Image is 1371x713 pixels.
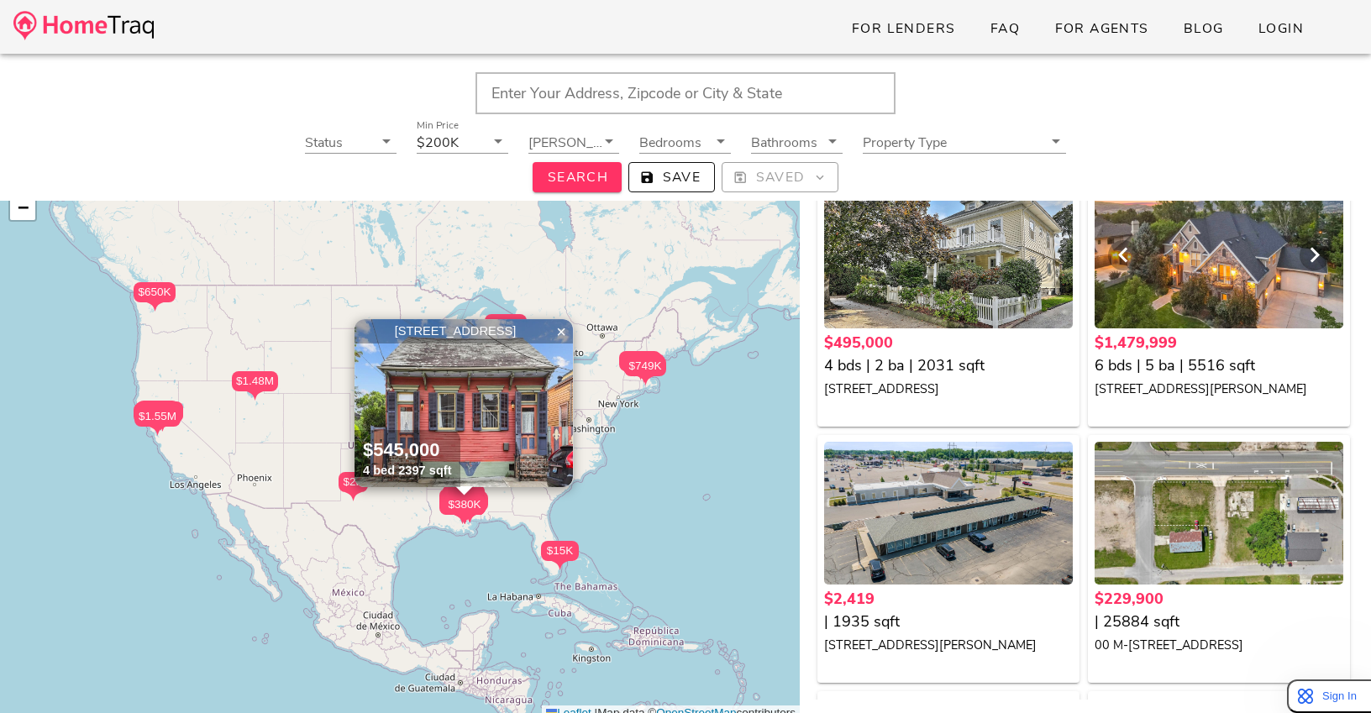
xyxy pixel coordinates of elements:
[549,319,574,344] a: Close popup
[339,472,368,492] div: $2K
[134,403,180,423] div: $2.44M
[751,131,843,153] div: Bathrooms
[363,463,452,479] div: 4 bed 2397 sqft
[446,491,488,521] div: $274K
[1244,13,1317,44] a: Login
[824,588,1073,656] a: $2,419 | 1935 sqft [STREET_ADDRESS][PERSON_NAME]
[146,302,164,312] img: triPin.png
[232,371,278,391] div: $1.48M
[355,319,573,487] img: 1.jpg
[824,588,1073,611] div: $2,419
[417,135,459,150] div: $200K
[990,19,1021,38] span: FAQ
[824,332,1073,400] a: $495,000 4 bds | 2 ba | 2031 sqft [STREET_ADDRESS]
[624,356,666,376] div: $749K
[637,376,654,385] img: triPin.png
[134,406,181,436] div: $1.55M
[1095,332,1343,354] div: $1,479,999
[1095,588,1343,611] div: $229,900
[443,489,485,518] div: $885K
[444,488,486,517] div: $280K
[141,402,183,432] div: $815K
[1095,588,1343,656] a: $229,900 | 25884 sqft 00 M-[STREET_ADDRESS]
[456,489,486,509] div: $4K
[344,492,362,501] img: triPin.png
[622,354,664,374] div: $495K
[444,495,486,524] div: $380K
[135,402,177,432] div: $599K
[1300,240,1330,270] button: Next visual
[137,401,179,421] div: $410K
[134,406,181,427] div: $1.55M
[355,319,574,487] a: [STREET_ADDRESS] $545,000 4 bed 2397 sqft
[444,495,486,515] div: $380K
[851,19,956,38] span: For Lenders
[339,472,368,501] div: $2K
[824,380,939,397] small: [STREET_ADDRESS]
[1053,19,1148,38] span: For Agents
[736,168,823,186] span: Saved
[475,72,896,114] input: Enter Your Address, Zipcode or City & State
[417,119,459,132] label: Min Price
[134,282,176,312] div: $650K
[1095,637,1243,653] small: 00 M-[STREET_ADDRESS]
[541,541,579,570] div: $15K
[628,162,715,192] button: Save
[149,427,166,436] img: triPin.png
[1183,19,1224,38] span: Blog
[444,494,486,523] div: $545K
[838,13,969,44] a: For Lenders
[824,354,1073,377] div: 4 bds | 2 ba | 2031 sqft
[722,162,838,192] button: Saved
[824,332,1073,354] div: $495,000
[976,13,1034,44] a: FAQ
[1258,19,1304,38] span: Login
[1169,13,1237,44] a: Blog
[824,611,1073,633] div: | 1935 sqft
[556,322,566,341] span: ×
[305,131,397,153] div: Status
[1040,13,1162,44] a: For Agents
[232,371,278,401] div: $1.48M
[359,323,569,339] div: [STREET_ADDRESS]
[454,493,484,513] div: $6K
[417,131,508,153] div: Min Price$200K
[13,11,154,40] img: desktop-logo.34a1112.png
[824,637,1037,653] small: [STREET_ADDRESS][PERSON_NAME]
[141,402,183,422] div: $815K
[439,489,486,518] div: $4.95M
[135,401,177,431] div: $500K
[454,493,484,522] div: $6K
[134,282,176,302] div: $650K
[619,351,661,380] div: $640K
[485,314,527,343] div: $200K
[134,403,181,433] div: $2.60M
[863,131,1066,153] div: Property Type
[10,195,35,220] a: Zoom out
[134,403,181,423] div: $2.60M
[533,162,622,192] button: Search
[624,356,666,385] div: $749K
[439,495,486,515] div: $1.20M
[456,515,474,524] img: triPin.png
[485,314,527,334] div: $200K
[643,168,701,186] span: Save
[246,391,264,401] img: triPin.png
[1287,632,1371,713] iframe: Chat Widget
[363,438,452,463] div: $545,000
[1095,332,1343,400] a: $1,479,999 6 bds | 5 ba | 5516 sqft [STREET_ADDRESS][PERSON_NAME]
[551,561,569,570] img: triPin.png
[528,131,620,153] div: [PERSON_NAME]
[439,495,486,524] div: $1.20M
[1095,354,1343,377] div: 6 bds | 5 ba | 5516 sqft
[619,351,661,371] div: $640K
[18,197,29,218] span: −
[541,541,579,561] div: $15K
[135,401,177,422] div: $500K
[622,354,664,383] div: $495K
[456,489,486,518] div: $4K
[639,131,731,153] div: Bedrooms
[546,168,608,186] span: Search
[1095,380,1307,397] small: [STREET_ADDRESS][PERSON_NAME]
